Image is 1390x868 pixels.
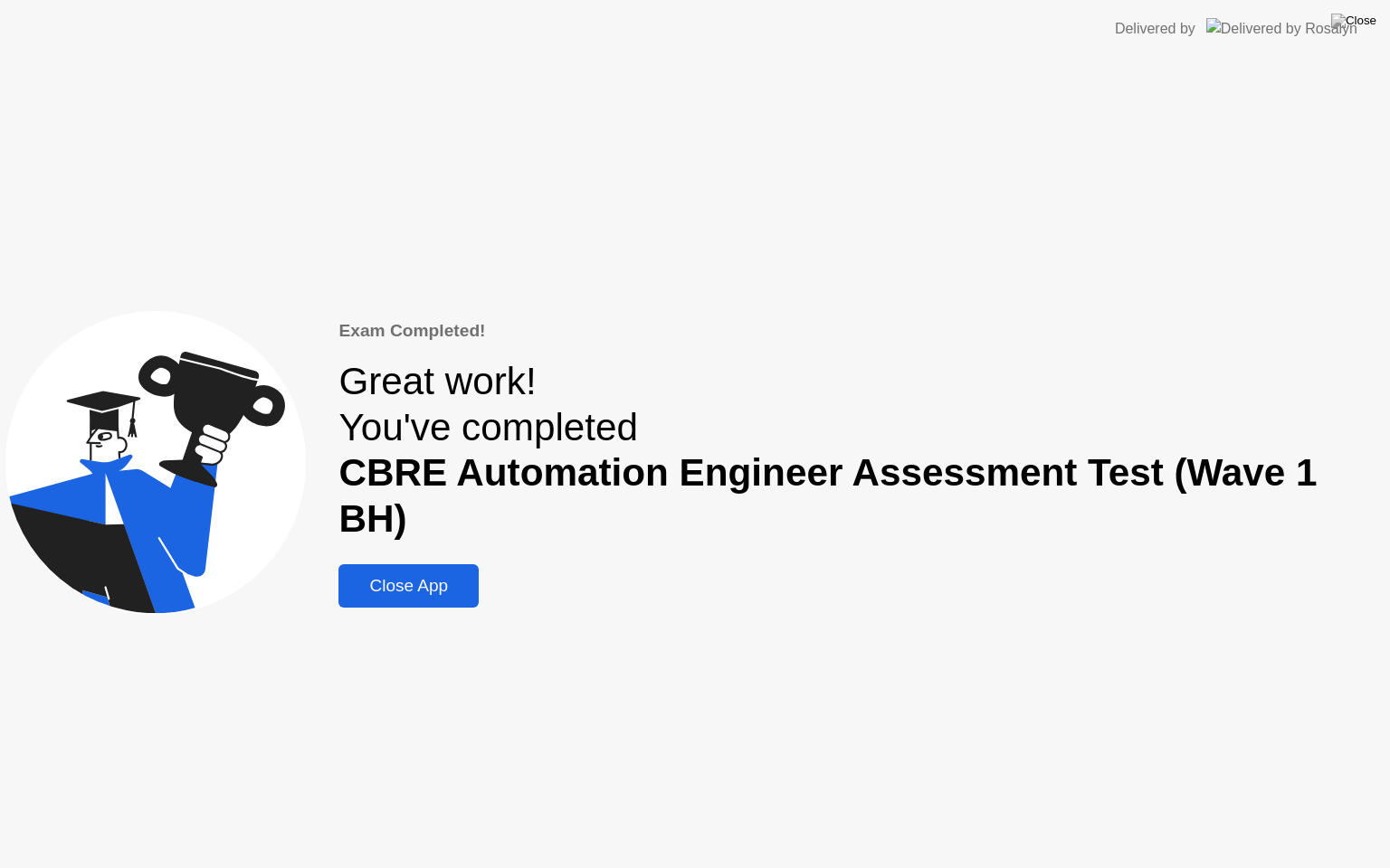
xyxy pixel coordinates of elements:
button: Close App [338,564,479,608]
div: Close App [344,576,473,596]
b: CBRE Automation Engineer Assessment Test (Wave 1 BH) [338,451,1317,540]
div: Great work! You've completed [338,359,1385,542]
img: Close [1331,14,1376,28]
div: Exam Completed! [338,318,1385,344]
img: Delivered by Rosalyn [1206,18,1357,39]
div: Delivered by [1115,18,1195,40]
